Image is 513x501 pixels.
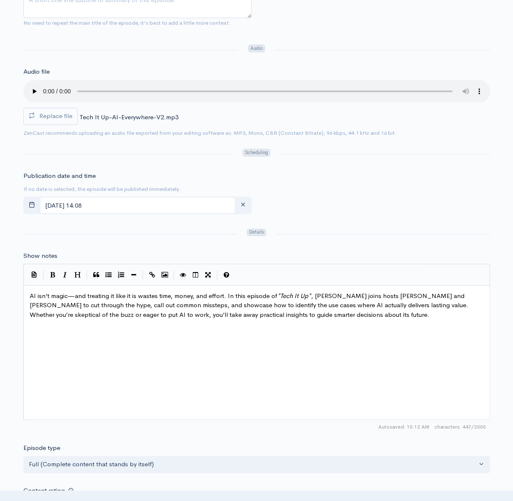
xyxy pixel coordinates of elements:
small: No need to repeat the main title of the episode, it's best to add a little more context. [23,19,230,26]
button: Bold [46,269,59,281]
span: Autosaved: 10:12 AM [378,423,429,431]
button: Toggle Side by Side [189,269,202,281]
span: Tech It Up [280,292,308,300]
button: Toggle Preview [177,269,189,281]
button: clear [235,197,252,214]
label: Publication date and time [23,171,96,181]
label: Episode type [23,443,60,453]
button: Markdown Guide [220,269,233,281]
label: Audio file [23,67,50,77]
span: 447/2000 [434,423,486,431]
span: Replace file [39,112,72,120]
button: Insert Image [158,269,171,281]
span: Scheduling [242,149,270,157]
button: Italic [59,269,71,281]
button: Create Link [146,269,158,281]
button: Numbered List [115,269,128,281]
button: Insert Horizontal Line [128,269,140,281]
span: Audio [248,44,265,52]
i: | [43,270,44,280]
button: Full (Complete content that stands by itself) [23,456,490,473]
span: Details [247,229,266,236]
button: Quote [90,269,102,281]
div: Full (Complete content that stands by itself) [29,460,477,469]
span: AI isn’t magic—and treating it like it is wastes time, money, and effort. In this episode of , [P... [30,292,470,319]
button: toggle [23,197,41,214]
label: Content rating [23,482,65,499]
i: | [217,270,218,280]
button: Generic List [102,269,115,281]
small: If no date is selected, the episode will be published immediately. [23,185,180,193]
small: ZenCast recommends uploading an audio file exported from your editing software as: MP3, Mono, CBR... [23,129,395,136]
label: Show notes [23,251,57,261]
button: Toggle Fullscreen [202,269,214,281]
button: Insert Show Notes Template [28,268,41,280]
button: Heading [71,269,84,281]
span: Tech It Up-AI-Everywhere-V2.mp3 [79,113,179,121]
